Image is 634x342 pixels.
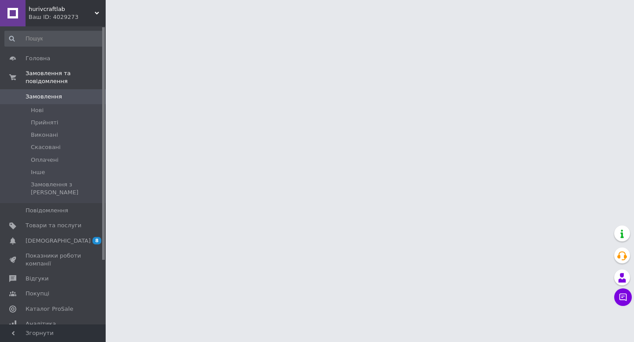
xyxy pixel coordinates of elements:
span: Нові [31,106,44,114]
span: 8 [92,237,101,244]
span: Аналітика [26,320,56,328]
span: Головна [26,55,50,62]
span: Повідомлення [26,207,68,215]
span: Замовлення [26,93,62,101]
span: Каталог ProSale [26,305,73,313]
span: Відгуки [26,275,48,283]
span: Інше [31,168,45,176]
button: Чат з покупцем [614,288,632,306]
span: Виконані [31,131,58,139]
span: Показники роботи компанії [26,252,81,268]
input: Пошук [4,31,104,47]
span: hurivcraftlab [29,5,95,13]
span: Оплачені [31,156,59,164]
span: [DEMOGRAPHIC_DATA] [26,237,91,245]
span: Товари та послуги [26,222,81,229]
span: Покупці [26,290,49,298]
span: Замовлення з [PERSON_NAME] [31,181,103,196]
span: Замовлення та повідомлення [26,69,106,85]
div: Ваш ID: 4029273 [29,13,106,21]
span: Скасовані [31,143,61,151]
span: Прийняті [31,119,58,127]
